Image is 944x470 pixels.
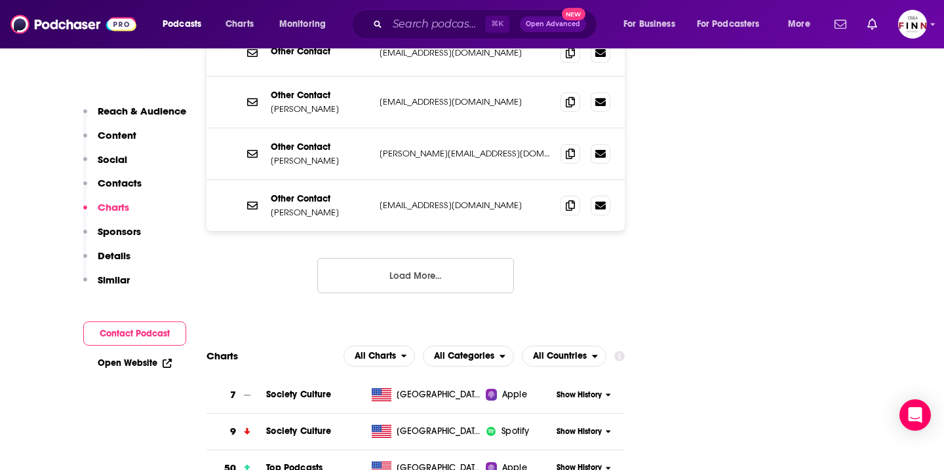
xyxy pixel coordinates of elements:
[526,21,580,27] span: Open Advanced
[522,346,606,367] button: open menu
[98,177,142,189] p: Contacts
[553,389,616,401] button: Show History
[344,346,416,367] h2: Platforms
[270,14,343,35] button: open menu
[266,425,331,437] a: Society Culture
[226,15,254,33] span: Charts
[217,14,262,35] a: Charts
[206,350,238,362] h2: Charts
[779,14,827,35] button: open menu
[397,388,482,401] span: United States
[271,46,369,57] p: Other Contact
[10,12,136,37] img: Podchaser - Follow, Share and Rate Podcasts
[83,153,127,177] button: Social
[502,388,527,401] span: Apple
[230,388,236,403] h3: 7
[557,389,602,401] span: Show History
[898,10,927,39] button: Show profile menu
[98,357,172,369] a: Open Website
[380,148,550,159] p: [PERSON_NAME][EMAIL_ADDRESS][DOMAIN_NAME]
[83,129,136,153] button: Content
[380,96,550,107] p: [EMAIL_ADDRESS][DOMAIN_NAME]
[380,47,550,58] p: [EMAIL_ADDRESS][DOMAIN_NAME]
[163,15,201,33] span: Podcasts
[862,13,882,35] a: Show notifications dropdown
[98,274,130,286] p: Similar
[423,346,514,367] button: open menu
[898,10,927,39] span: Logged in as FINNMadison
[501,425,529,438] span: Spotify
[366,388,486,401] a: [GEOGRAPHIC_DATA]
[83,201,129,225] button: Charts
[83,274,130,298] button: Similar
[486,425,552,438] a: iconImageSpotify
[271,90,369,101] p: Other Contact
[380,200,550,211] p: [EMAIL_ADDRESS][DOMAIN_NAME]
[83,321,186,346] button: Contact Podcast
[83,105,186,129] button: Reach & Audience
[83,225,141,249] button: Sponsors
[83,177,142,201] button: Contacts
[387,14,485,35] input: Search podcasts, credits, & more...
[829,13,852,35] a: Show notifications dropdown
[366,425,486,438] a: [GEOGRAPHIC_DATA]
[206,414,266,450] a: 9
[271,207,369,218] p: [PERSON_NAME]
[271,103,369,115] p: [PERSON_NAME]
[522,346,606,367] h2: Countries
[344,346,416,367] button: open menu
[485,16,509,33] span: ⌘ K
[271,141,369,153] p: Other Contact
[98,153,127,166] p: Social
[623,15,675,33] span: For Business
[562,8,585,20] span: New
[317,258,514,293] button: Load More...
[98,225,141,238] p: Sponsors
[271,193,369,204] p: Other Contact
[98,105,186,117] p: Reach & Audience
[266,389,331,400] a: Society Culture
[899,399,931,431] div: Open Intercom Messenger
[279,15,326,33] span: Monitoring
[83,249,130,274] button: Details
[614,14,692,35] button: open menu
[533,352,587,361] span: All Countries
[397,425,482,438] span: United States
[553,426,616,437] button: Show History
[688,14,779,35] button: open menu
[486,426,496,437] img: iconImage
[423,346,514,367] h2: Categories
[520,16,586,32] button: Open AdvancedNew
[697,15,760,33] span: For Podcasters
[98,201,129,213] p: Charts
[898,10,927,39] img: User Profile
[98,129,136,141] p: Content
[230,424,236,439] h3: 9
[557,426,602,437] span: Show History
[364,9,610,39] div: Search podcasts, credits, & more...
[355,352,396,361] span: All Charts
[98,249,130,262] p: Details
[206,377,266,413] a: 7
[788,15,810,33] span: More
[153,14,218,35] button: open menu
[271,155,369,166] p: [PERSON_NAME]
[486,388,552,401] a: Apple
[434,352,494,361] span: All Categories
